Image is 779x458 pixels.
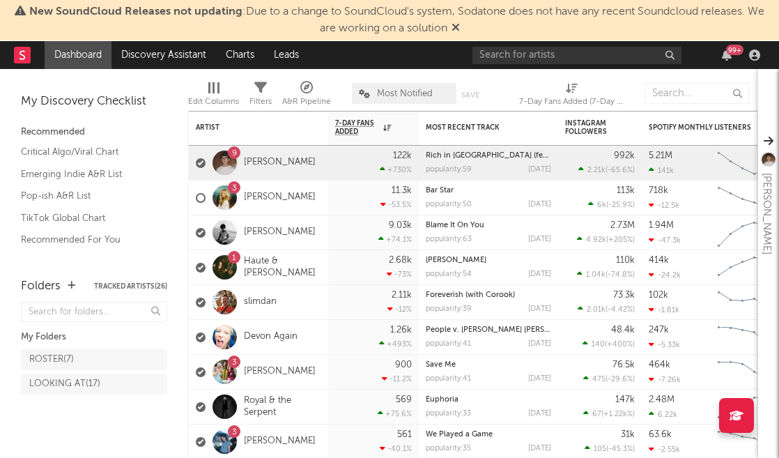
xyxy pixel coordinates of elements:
div: ( ) [583,339,635,349]
div: Filters [249,93,272,110]
div: -73 % [387,270,412,279]
span: 2.01k [587,306,606,314]
span: 4.92k [586,236,606,244]
div: 5.21M [649,151,672,160]
div: ( ) [577,270,635,279]
div: [DATE] [528,445,551,452]
div: [DATE] [528,410,551,418]
div: Most Recent Track [426,123,530,132]
div: ( ) [578,305,635,314]
div: A&R Pipeline [282,93,331,110]
div: -40.1 % [380,444,412,453]
a: [PERSON_NAME] [244,227,316,238]
div: -5.33k [649,340,680,349]
div: 247k [649,326,669,335]
div: Blame It On You [426,222,551,229]
div: -53.5 % [380,200,412,209]
div: My Folders [21,329,167,346]
span: 67 [592,411,601,418]
div: -47.3k [649,236,681,245]
button: 99+ [722,49,732,61]
a: Recommended For You [21,232,153,247]
a: [PERSON_NAME] [244,157,316,169]
div: 569 [396,395,412,404]
span: 6k [597,201,606,209]
button: Tracked Artists(26) [94,283,167,290]
div: popularity: 35 [426,445,471,452]
div: [DATE] [528,375,551,383]
div: Instagram Followers [565,119,614,136]
div: 122k [393,151,412,160]
div: A&R Pipeline [282,76,331,116]
div: Recommended [21,124,167,141]
div: Spotify Monthly Listeners [649,123,753,132]
a: TikTok Global Chart [21,211,153,226]
div: LOOKING AT ( 17 ) [29,376,100,392]
div: 73.3k [613,291,635,300]
div: 464k [649,360,670,369]
span: -4.42 % [608,306,633,314]
input: Search for folders... [21,302,167,322]
div: We Played a Game [426,431,551,438]
div: 31k [621,430,635,439]
div: 110k [616,256,635,265]
div: 76.5k [612,360,635,369]
div: [PERSON_NAME] [758,173,775,254]
div: ( ) [583,409,635,418]
a: Bar Star [426,187,454,194]
a: LOOKING AT(17) [21,374,167,395]
div: Sophie [426,257,551,264]
svg: Chart title [711,146,774,181]
div: 7-Day Fans Added (7-Day Fans Added) [519,76,624,116]
span: -45.3 % [608,445,633,453]
svg: Chart title [711,355,774,390]
div: Rich in Rome (feat. LAZER DIM 700 & Nino Paid) [426,152,551,160]
div: -2.55k [649,445,680,454]
div: popularity: 63 [426,236,472,243]
svg: Chart title [711,390,774,425]
div: popularity: 59 [426,166,472,174]
div: ( ) [588,200,635,209]
div: 11.3k [392,186,412,195]
span: 475 [592,376,606,383]
div: People v. Maryanne Sue [426,326,551,334]
div: ( ) [578,165,635,174]
a: Devon Again [244,331,298,343]
div: -12 % [387,305,412,314]
div: [DATE] [528,236,551,243]
span: +205 % [608,236,633,244]
div: popularity: 33 [426,410,471,418]
div: +74.1 % [378,235,412,244]
a: [PERSON_NAME] [244,366,316,378]
span: +1.22k % [603,411,633,418]
span: 1.04k [586,271,606,279]
button: Save [461,91,479,99]
div: +730 % [380,165,412,174]
div: popularity: 50 [426,201,472,208]
a: Save Me [426,361,456,369]
div: 6.22k [649,410,677,419]
div: ( ) [583,374,635,383]
a: People v. [PERSON_NAME] [PERSON_NAME] [426,326,585,334]
svg: Chart title [711,215,774,250]
div: +75.6 % [378,409,412,418]
div: My Discovery Checklist [21,93,167,110]
div: [DATE] [528,201,551,208]
a: ROSTER(7) [21,349,167,370]
a: Critical Algo/Viral Chart [21,144,153,160]
div: popularity: 41 [426,375,471,383]
div: 414k [649,256,669,265]
div: 1.94M [649,221,674,230]
a: Leads [264,41,309,69]
div: 113k [617,186,635,195]
span: -65.6 % [608,167,633,174]
div: 718k [649,186,668,195]
span: -29.6 % [608,376,633,383]
div: -11.2 % [382,374,412,383]
span: Most Notified [377,89,433,98]
a: slimdan [244,296,277,308]
div: -1.81k [649,305,679,314]
div: Save Me [426,361,551,369]
input: Search... [645,83,749,104]
a: Pop-ish A&R List [21,188,153,204]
